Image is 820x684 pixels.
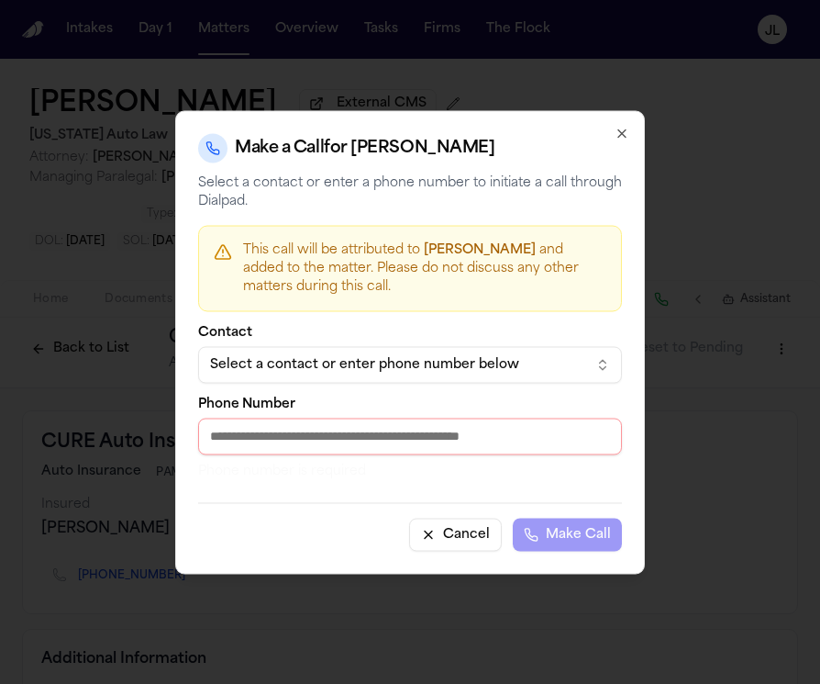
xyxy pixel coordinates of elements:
button: Cancel [409,518,502,551]
div: Select a contact or enter phone number below [210,355,581,374]
h2: Make a Call for [PERSON_NAME] [235,135,494,161]
span: [PERSON_NAME] [424,242,536,256]
p: This call will be attributed to and added to the matter. Please do not discuss any other matters ... [243,241,606,296]
p: Phone number is required [198,462,622,480]
label: Contact [198,326,622,339]
label: Phone Number [198,398,622,410]
p: Select a contact or enter a phone number to initiate a call through Dialpad. [198,174,622,210]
